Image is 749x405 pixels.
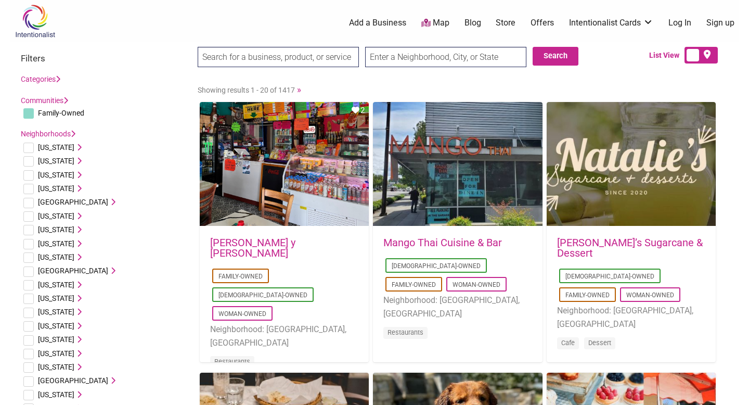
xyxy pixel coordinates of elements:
[38,198,108,206] span: [GEOGRAPHIC_DATA]
[38,267,108,275] span: [GEOGRAPHIC_DATA]
[565,273,654,280] a: [DEMOGRAPHIC_DATA]-Owned
[706,17,734,29] a: Sign up
[38,212,74,220] span: [US_STATE]
[210,236,295,259] a: [PERSON_NAME] y [PERSON_NAME]
[297,84,301,95] a: »
[38,171,74,179] span: [US_STATE]
[392,281,436,288] a: Family-Owned
[588,339,611,347] a: Dessert
[557,236,703,259] a: [PERSON_NAME]’s Sugarcane & Dessert
[496,17,515,29] a: Store
[557,304,705,331] li: Neighborhood: [GEOGRAPHIC_DATA], [GEOGRAPHIC_DATA]
[21,75,60,83] a: Categories
[38,376,108,385] span: [GEOGRAPHIC_DATA]
[453,281,500,288] a: Woman-Owned
[388,328,423,336] a: Restaurants
[218,273,263,280] a: Family-Owned
[464,17,481,29] a: Blog
[38,239,74,248] span: [US_STATE]
[38,322,74,330] span: [US_STATE]
[38,109,84,117] span: Family-Owned
[38,253,74,261] span: [US_STATE]
[198,86,295,94] span: Showing results 1 - 20 of 1417
[21,53,187,64] h3: Filters
[38,294,74,302] span: [US_STATE]
[198,47,359,67] input: Search for a business, product, or service
[38,184,74,193] span: [US_STATE]
[668,17,691,29] a: Log In
[214,358,250,365] a: Restaurants
[531,17,554,29] a: Offers
[421,17,449,29] a: Map
[561,339,575,347] a: Cafe
[38,308,74,316] span: [US_STATE]
[38,363,74,371] span: [US_STATE]
[218,310,266,318] a: Woman-Owned
[210,323,358,349] li: Neighborhood: [GEOGRAPHIC_DATA], [GEOGRAPHIC_DATA]
[38,157,74,165] span: [US_STATE]
[38,349,74,358] span: [US_STATE]
[38,225,74,234] span: [US_STATE]
[349,17,406,29] a: Add a Business
[38,335,74,344] span: [US_STATE]
[38,143,74,151] span: [US_STATE]
[383,294,532,320] li: Neighborhood: [GEOGRAPHIC_DATA], [GEOGRAPHIC_DATA]
[565,292,610,299] a: Family-Owned
[218,292,307,299] a: [DEMOGRAPHIC_DATA]-Owned
[38,390,74,399] span: [US_STATE]
[10,4,60,38] img: Intentionalist
[21,96,68,105] a: Communities
[533,47,578,66] button: Search
[569,17,653,29] a: Intentionalist Cards
[649,50,685,61] span: List View
[392,262,481,270] a: [DEMOGRAPHIC_DATA]-Owned
[21,130,75,138] a: Neighborhoods
[626,292,674,299] a: Woman-Owned
[38,281,74,289] span: [US_STATE]
[383,236,502,249] a: Mango Thai Cuisine & Bar
[365,47,526,67] input: Enter a Neighborhood, City, or State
